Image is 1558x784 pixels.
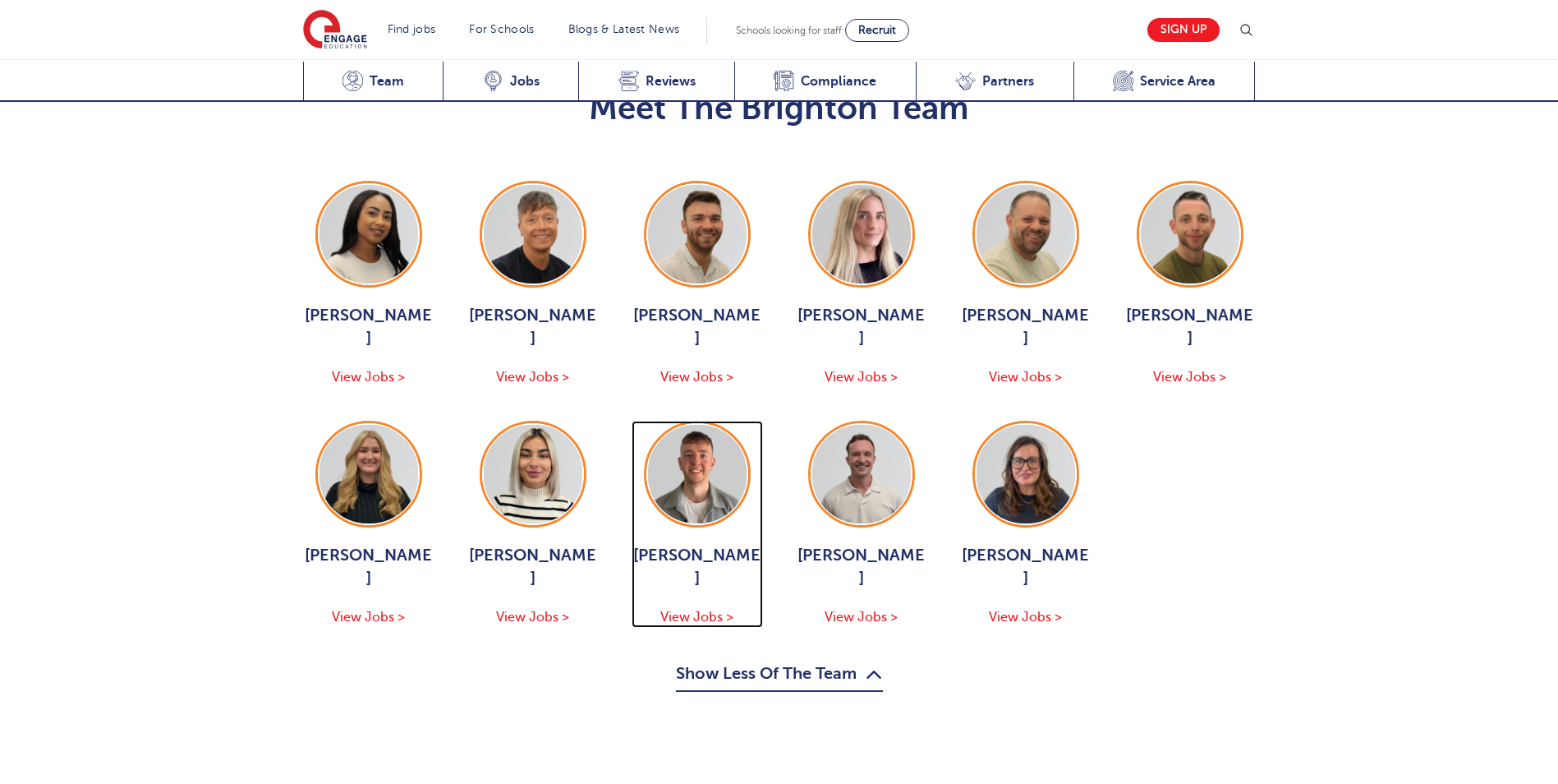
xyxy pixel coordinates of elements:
[632,544,763,590] span: [PERSON_NAME]
[467,181,599,388] a: [PERSON_NAME] View Jobs >
[989,370,1062,385] span: View Jobs >
[796,304,927,350] span: [PERSON_NAME]
[676,661,883,692] button: Show Less Of The Team
[510,73,540,90] span: Jobs
[632,421,763,628] a: [PERSON_NAME] View Jobs >
[303,62,444,102] a: Team
[825,610,898,625] span: View Jobs >
[467,304,599,350] span: [PERSON_NAME]
[796,544,927,590] span: [PERSON_NAME]
[484,185,582,284] img: Aaron Blackwell
[388,23,436,35] a: Find jobs
[496,370,569,385] span: View Jobs >
[319,425,418,523] img: Gemma White
[632,181,763,388] a: [PERSON_NAME] View Jobs >
[303,89,1256,128] h2: Meet The Brighton Team
[825,370,898,385] span: View Jobs >
[568,23,680,35] a: Blogs & Latest News
[1124,304,1256,350] span: [PERSON_NAME]
[1153,370,1226,385] span: View Jobs >
[467,544,599,590] span: [PERSON_NAME]
[484,425,582,523] img: Emma Scott
[303,544,434,590] span: [PERSON_NAME]
[1073,62,1256,102] a: Service Area
[796,421,927,628] a: [PERSON_NAME] View Jobs >
[443,62,578,102] a: Jobs
[467,421,599,628] a: [PERSON_NAME] View Jobs >
[303,421,434,628] a: [PERSON_NAME] View Jobs >
[660,610,733,625] span: View Jobs >
[660,370,733,385] span: View Jobs >
[303,304,434,350] span: [PERSON_NAME]
[1141,185,1239,284] img: Ryan Simmons
[303,10,367,51] img: Engage Education
[319,185,418,284] img: Mia Menson
[332,370,405,385] span: View Jobs >
[796,181,927,388] a: [PERSON_NAME] View Jobs >
[989,610,1062,625] span: View Jobs >
[734,62,916,102] a: Compliance
[1124,181,1256,388] a: [PERSON_NAME] View Jobs >
[303,181,434,388] a: [PERSON_NAME] View Jobs >
[496,610,569,625] span: View Jobs >
[812,185,911,284] img: Megan Parsons
[469,23,534,35] a: For Schools
[648,185,747,284] img: Josh Hausdoerfer
[977,425,1075,523] img: Amy Morris
[648,425,747,523] img: Ash Francis
[977,185,1075,284] img: Paul Tricker
[1140,73,1216,90] span: Service Area
[960,544,1092,590] span: [PERSON_NAME]
[960,421,1092,628] a: [PERSON_NAME] View Jobs >
[960,181,1092,388] a: [PERSON_NAME] View Jobs >
[646,73,696,90] span: Reviews
[916,62,1073,102] a: Partners
[578,62,734,102] a: Reviews
[812,425,911,523] img: Will Taylor
[632,304,763,350] span: [PERSON_NAME]
[845,19,909,42] a: Recruit
[332,610,405,625] span: View Jobs >
[960,304,1092,350] span: [PERSON_NAME]
[982,73,1034,90] span: Partners
[370,73,404,90] span: Team
[1147,18,1220,42] a: Sign up
[858,24,896,36] span: Recruit
[736,25,842,36] span: Schools looking for staff
[801,73,876,90] span: Compliance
